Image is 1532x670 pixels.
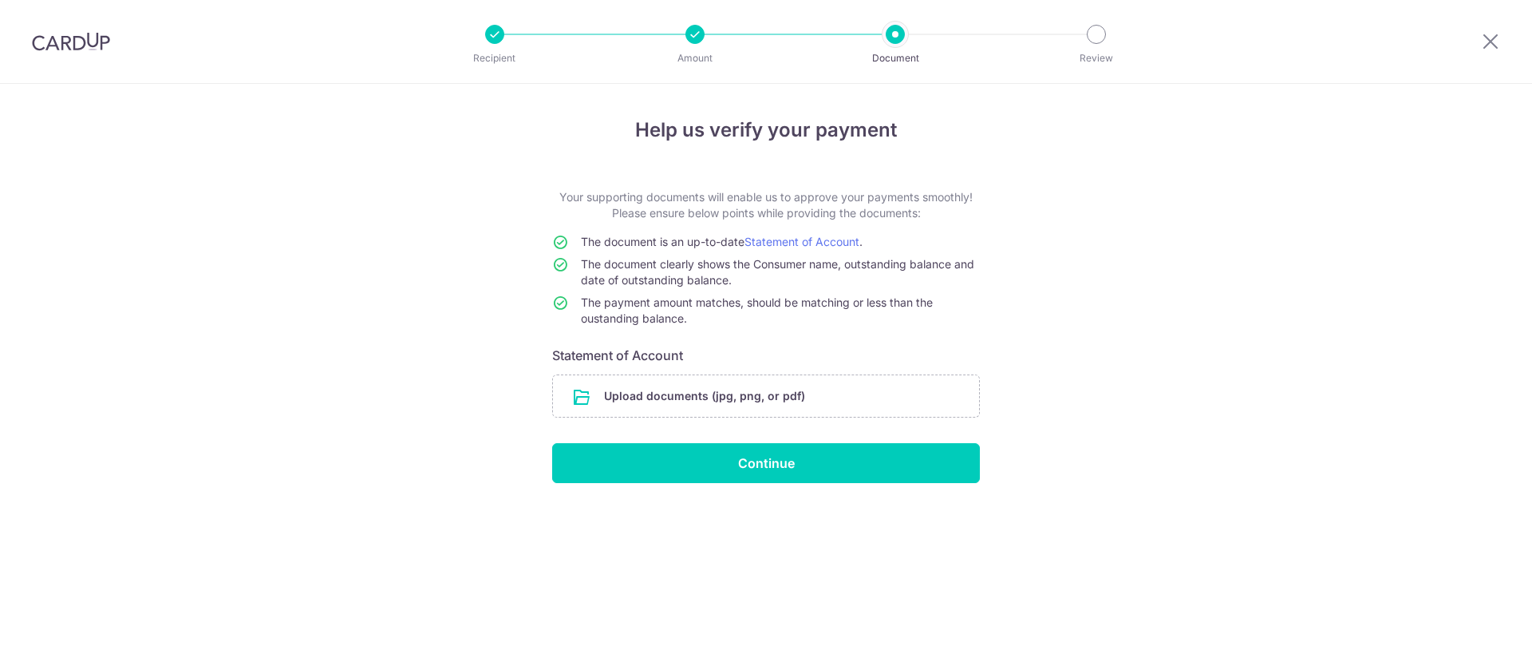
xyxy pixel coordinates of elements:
h6: Statement of Account [552,346,980,365]
h4: Help us verify your payment [552,116,980,145]
div: Upload documents (jpg, png, or pdf) [552,375,980,418]
p: Review [1037,50,1155,66]
span: The document is an up-to-date . [581,235,863,248]
p: Document [836,50,954,66]
p: Recipient [436,50,554,66]
input: Continue [552,443,980,483]
span: The payment amount matches, should be matching or less than the oustanding balance. [581,295,933,325]
p: Amount [636,50,754,66]
a: Statement of Account [744,235,859,248]
p: Your supporting documents will enable us to approve your payments smoothly! Please ensure below p... [552,189,980,221]
span: The document clearly shows the Consumer name, outstanding balance and date of outstanding balance. [581,257,974,287]
img: CardUp [32,32,110,51]
iframe: Opens a widget where you can find more information [1430,622,1516,662]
